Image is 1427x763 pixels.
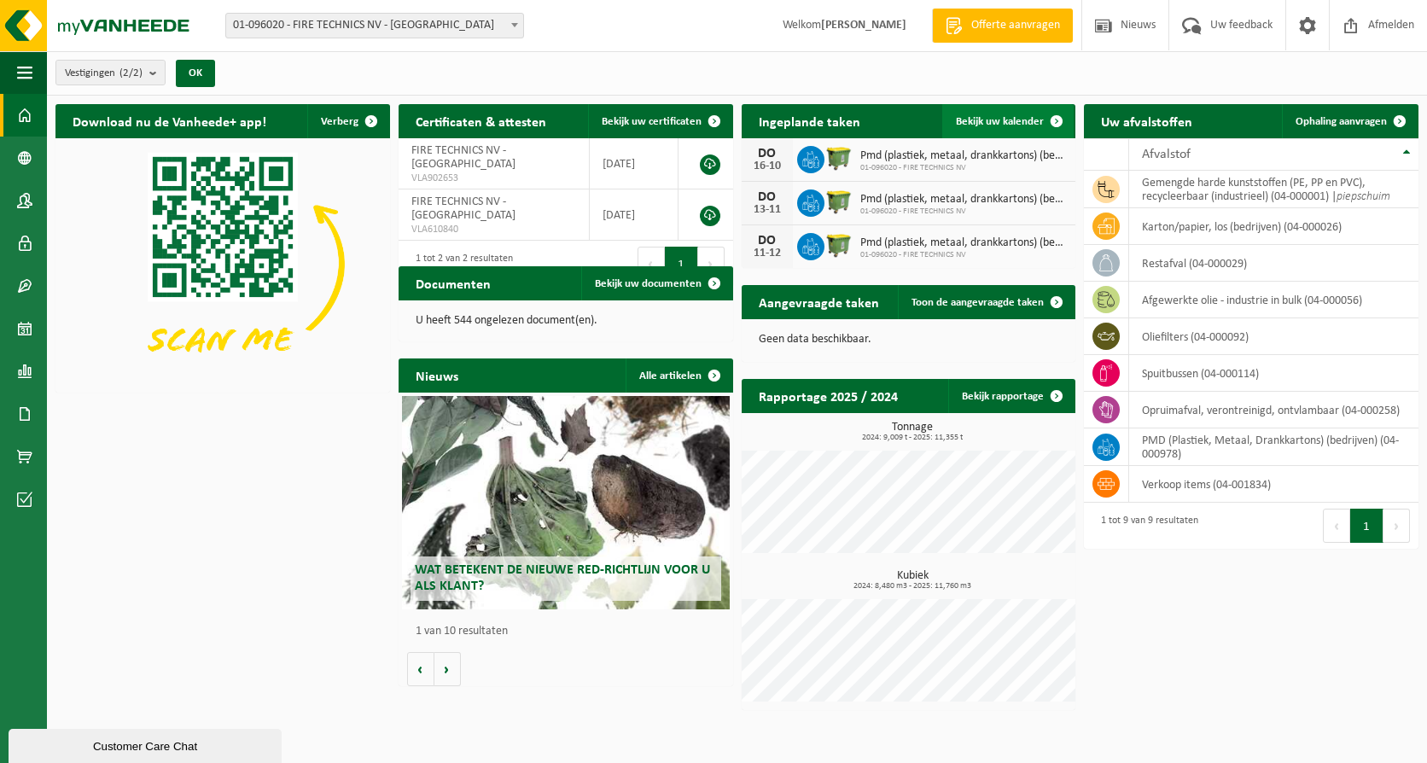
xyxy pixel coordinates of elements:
h2: Nieuws [399,358,475,392]
button: Next [698,247,725,281]
div: DO [750,190,784,204]
h2: Uw afvalstoffen [1084,104,1209,137]
div: 1 tot 2 van 2 resultaten [407,245,513,282]
button: 1 [665,247,698,281]
td: verkoop items (04-001834) [1129,466,1418,503]
button: Volgende [434,652,461,686]
button: Previous [638,247,665,281]
img: WB-1100-HPE-GN-50 [824,143,853,172]
span: Wat betekent de nieuwe RED-richtlijn voor u als klant? [415,563,710,593]
img: WB-1100-HPE-GN-50 [824,230,853,259]
img: WB-1100-HPE-GN-50 [824,187,853,216]
span: VLA610840 [411,223,576,236]
span: 2024: 9,009 t - 2025: 11,355 t [750,434,1076,442]
h2: Ingeplande taken [742,104,877,137]
span: Afvalstof [1142,148,1191,161]
h2: Certificaten & attesten [399,104,563,137]
iframe: chat widget [9,725,285,763]
td: gemengde harde kunststoffen (PE, PP en PVC), recycleerbaar (industrieel) (04-000001) | [1129,171,1418,208]
a: Bekijk rapportage [948,379,1074,413]
span: Toon de aangevraagde taken [912,297,1044,308]
span: Bekijk uw certificaten [602,116,702,127]
button: OK [176,60,215,87]
a: Toon de aangevraagde taken [898,285,1074,319]
span: Bekijk uw documenten [595,278,702,289]
a: Bekijk uw kalender [942,104,1074,138]
p: Geen data beschikbaar. [759,334,1059,346]
button: Previous [1323,509,1350,543]
span: 2024: 8,480 m3 - 2025: 11,760 m3 [750,582,1076,591]
span: Pmd (plastiek, metaal, drankkartons) (bedrijven) [860,236,1068,250]
span: 01-096020 - FIRE TECHNICS NV [860,250,1068,260]
a: Alle artikelen [626,358,731,393]
td: restafval (04-000029) [1129,245,1418,282]
button: 1 [1350,509,1383,543]
img: Download de VHEPlus App [55,138,390,389]
span: VLA902653 [411,172,576,185]
span: Ophaling aanvragen [1296,116,1387,127]
span: Vestigingen [65,61,143,86]
i: piepschuim [1337,190,1390,203]
h3: Kubiek [750,570,1076,591]
strong: [PERSON_NAME] [821,19,906,32]
p: 1 van 10 resultaten [416,626,725,638]
td: PMD (Plastiek, Metaal, Drankkartons) (bedrijven) (04-000978) [1129,428,1418,466]
p: U heeft 544 ongelezen document(en). [416,315,716,327]
td: [DATE] [590,138,679,189]
div: DO [750,147,784,160]
span: FIRE TECHNICS NV - [GEOGRAPHIC_DATA] [411,144,515,171]
span: Pmd (plastiek, metaal, drankkartons) (bedrijven) [860,149,1068,163]
td: afgewerkte olie - industrie in bulk (04-000056) [1129,282,1418,318]
h3: Tonnage [750,422,1076,442]
h2: Download nu de Vanheede+ app! [55,104,283,137]
h2: Documenten [399,266,508,300]
a: Bekijk uw certificaten [588,104,731,138]
span: FIRE TECHNICS NV - [GEOGRAPHIC_DATA] [411,195,515,222]
td: karton/papier, los (bedrijven) (04-000026) [1129,208,1418,245]
div: 11-12 [750,248,784,259]
span: Verberg [321,116,358,127]
div: 16-10 [750,160,784,172]
a: Offerte aanvragen [932,9,1073,43]
button: Vorige [407,652,434,686]
div: 1 tot 9 van 9 resultaten [1092,507,1198,545]
a: Ophaling aanvragen [1282,104,1417,138]
button: Next [1383,509,1410,543]
button: Vestigingen(2/2) [55,60,166,85]
span: 01-096020 - FIRE TECHNICS NV [860,163,1068,173]
button: Verberg [307,104,388,138]
span: Offerte aanvragen [967,17,1064,34]
a: Wat betekent de nieuwe RED-richtlijn voor u als klant? [402,396,730,609]
div: 13-11 [750,204,784,216]
span: Bekijk uw kalender [956,116,1044,127]
span: 01-096020 - FIRE TECHNICS NV - OOSTENDE [226,14,523,38]
h2: Aangevraagde taken [742,285,896,318]
td: [DATE] [590,189,679,241]
h2: Rapportage 2025 / 2024 [742,379,915,412]
div: DO [750,234,784,248]
span: 01-096020 - FIRE TECHNICS NV - OOSTENDE [225,13,524,38]
a: Bekijk uw documenten [581,266,731,300]
td: oliefilters (04-000092) [1129,318,1418,355]
td: spuitbussen (04-000114) [1129,355,1418,392]
span: 01-096020 - FIRE TECHNICS NV [860,207,1068,217]
count: (2/2) [119,67,143,79]
td: opruimafval, verontreinigd, ontvlambaar (04-000258) [1129,392,1418,428]
span: Pmd (plastiek, metaal, drankkartons) (bedrijven) [860,193,1068,207]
